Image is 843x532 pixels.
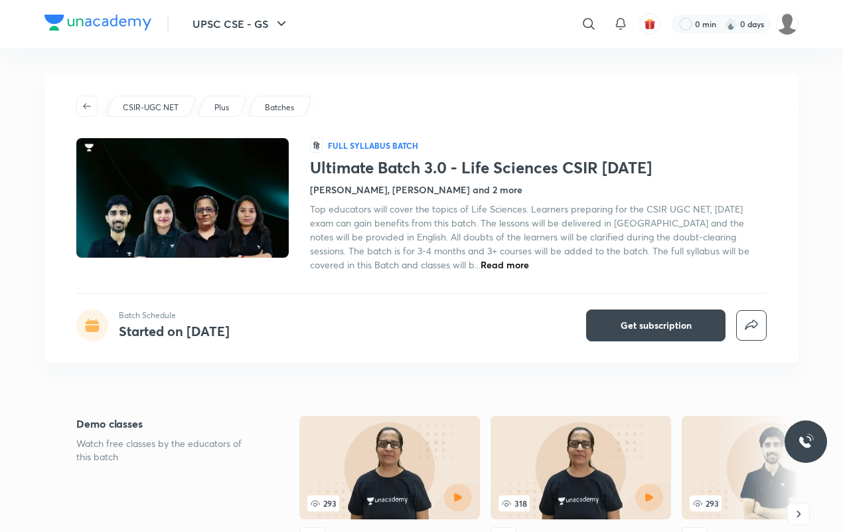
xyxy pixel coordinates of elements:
img: streak [724,17,737,31]
p: Watch free classes by the educators of this batch [76,437,257,464]
span: Read more [481,258,529,271]
a: Company Logo [44,15,151,34]
img: avatar [644,18,656,30]
span: Get subscription [621,319,692,332]
img: Company Logo [44,15,151,31]
a: CSIR-UGC NET [121,102,181,114]
span: 293 [307,495,339,511]
a: Batches [263,102,297,114]
p: Full Syllabus Batch [328,140,418,151]
h4: [PERSON_NAME], [PERSON_NAME] and 2 more [310,183,522,197]
button: Get subscription [586,310,726,341]
p: CSIR-UGC NET [123,102,179,114]
span: 293 [690,495,722,511]
h4: Started on [DATE] [119,322,230,340]
button: UPSC CSE - GS [185,11,297,37]
p: Plus [214,102,229,114]
h5: Demo classes [76,416,257,432]
p: Batch Schedule [119,310,230,321]
span: Top educators will cover the topics of Life Sciences. Learners preparing for the CSIR UGC NET, [D... [310,203,749,271]
p: Batches [265,102,294,114]
img: renuka [776,13,799,35]
span: हि [310,138,323,153]
button: avatar [639,13,660,35]
h1: Ultimate Batch 3.0 - Life Sciences CSIR [DATE] [310,158,767,177]
img: Thumbnail [74,137,291,259]
img: ttu [798,434,814,450]
a: Plus [212,102,232,114]
span: 318 [498,495,530,511]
